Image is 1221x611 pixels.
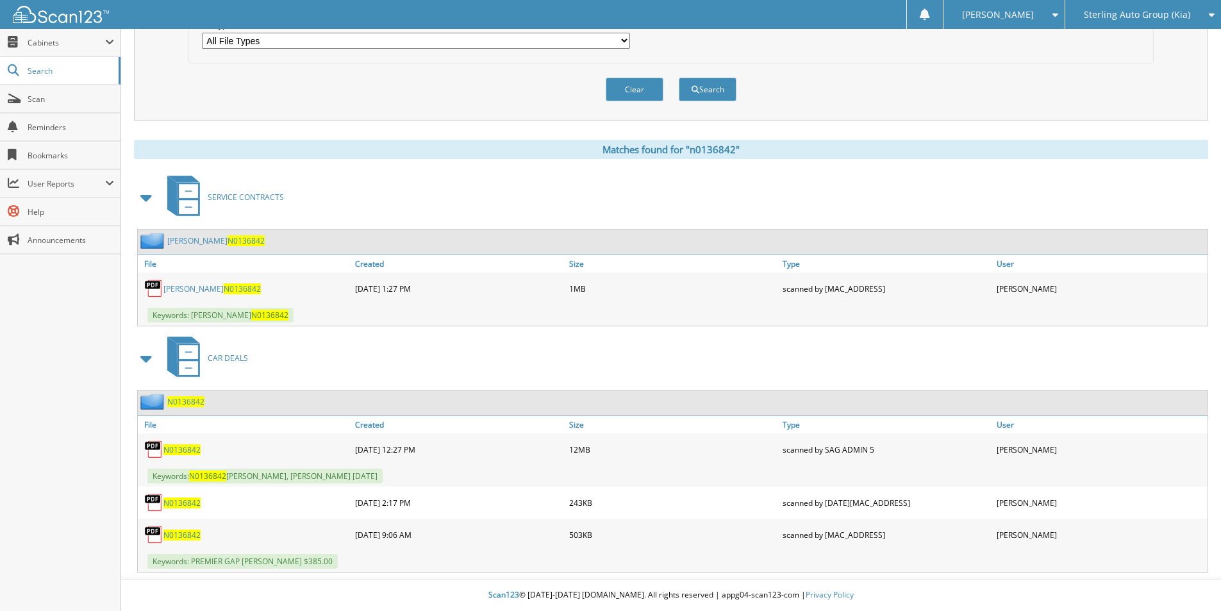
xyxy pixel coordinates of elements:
div: scanned by [MAC_ADDRESS] [779,522,993,548]
div: [DATE] 9:06 AM [352,522,566,548]
span: CAR DEALS [208,353,248,364]
div: [PERSON_NAME] [993,522,1208,548]
div: [PERSON_NAME] [993,276,1208,301]
img: folder2.png [140,394,167,410]
iframe: Chat Widget [1157,549,1221,611]
a: File [138,416,352,433]
span: Bookmarks [28,150,114,161]
span: Keywords: [PERSON_NAME] [147,308,294,322]
a: N0136842 [163,498,201,508]
div: [PERSON_NAME] [993,437,1208,462]
span: N0136842 [228,235,265,246]
span: Scan [28,94,114,105]
span: N0136842 [224,283,261,294]
div: Matches found for "n0136842" [134,140,1208,159]
img: folder2.png [140,233,167,249]
img: PDF.png [144,279,163,298]
span: N0136842 [189,471,226,481]
a: CAR DEALS [160,333,248,383]
span: Scan123 [488,589,519,600]
img: scan123-logo-white.svg [13,6,109,23]
div: 12MB [566,437,780,462]
a: Created [352,255,566,272]
div: © [DATE]-[DATE] [DOMAIN_NAME]. All rights reserved | appg04-scan123-com | [121,580,1221,611]
a: [PERSON_NAME]N0136842 [163,283,261,294]
span: Search [28,65,112,76]
div: 503KB [566,522,780,548]
div: scanned by [MAC_ADDRESS] [779,276,993,301]
a: N0136842 [167,396,204,407]
div: [PERSON_NAME] [993,490,1208,515]
a: N0136842 [163,444,201,455]
div: [DATE] 2:17 PM [352,490,566,515]
a: [PERSON_NAME]N0136842 [167,235,265,246]
button: Clear [606,78,663,101]
span: Keywords: PREMIER GAP [PERSON_NAME] $385.00 [147,554,338,569]
div: 1MB [566,276,780,301]
span: Help [28,206,114,217]
span: Keywords: [PERSON_NAME], [PERSON_NAME] [DATE] [147,469,383,483]
div: scanned by [DATE][MAC_ADDRESS] [779,490,993,515]
div: scanned by SAG ADMIN 5 [779,437,993,462]
a: Type [779,416,993,433]
a: Type [779,255,993,272]
span: [PERSON_NAME] [962,11,1034,19]
div: 243KB [566,490,780,515]
img: PDF.png [144,525,163,544]
span: SERVICE CONTRACTS [208,192,284,203]
img: PDF.png [144,440,163,459]
a: Privacy Policy [806,589,854,600]
a: User [993,255,1208,272]
span: Cabinets [28,37,105,48]
a: Size [566,255,780,272]
a: SERVICE CONTRACTS [160,172,284,222]
span: User Reports [28,178,105,189]
img: PDF.png [144,493,163,512]
span: Sterling Auto Group (Kia) [1084,11,1190,19]
button: Search [679,78,736,101]
a: Size [566,416,780,433]
a: User [993,416,1208,433]
span: Reminders [28,122,114,133]
div: [DATE] 1:27 PM [352,276,566,301]
a: Created [352,416,566,433]
span: Announcements [28,235,114,246]
a: N0136842 [163,530,201,540]
div: [DATE] 12:27 PM [352,437,566,462]
span: N0136842 [251,310,288,321]
a: File [138,255,352,272]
